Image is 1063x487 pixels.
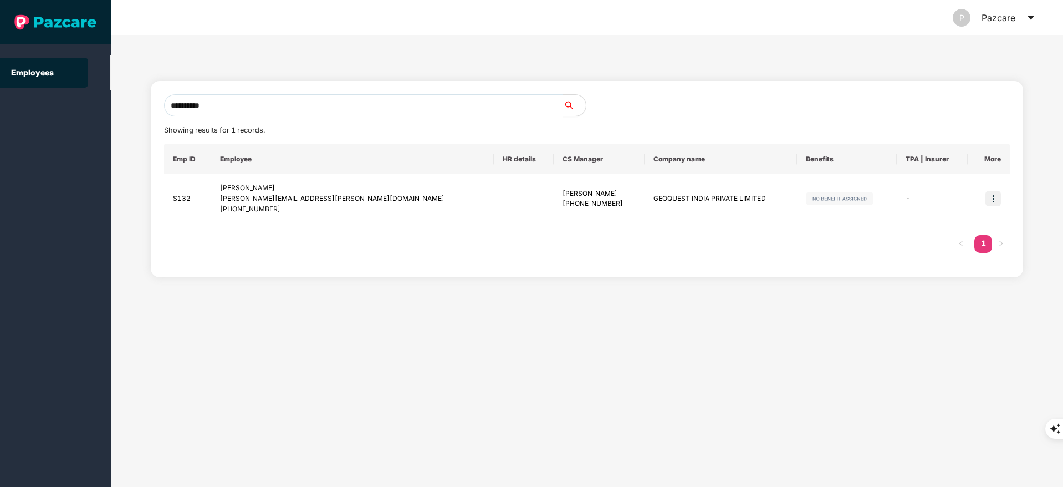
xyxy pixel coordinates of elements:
[998,240,1004,247] span: right
[494,144,553,174] th: HR details
[952,235,970,253] li: Previous Page
[985,191,1001,206] img: icon
[897,144,968,174] th: TPA | Insurer
[806,192,873,205] img: svg+xml;base64,PHN2ZyB4bWxucz0iaHR0cDovL3d3dy53My5vcmcvMjAwMC9zdmciIHdpZHRoPSIxMjIiIGhlaWdodD0iMj...
[959,9,964,27] span: P
[563,189,636,199] div: [PERSON_NAME]
[992,235,1010,253] button: right
[164,174,211,224] td: S132
[220,204,485,215] div: [PHONE_NUMBER]
[958,240,964,247] span: left
[645,174,796,224] td: GEOQUEST INDIA PRIVATE LIMITED
[554,144,645,174] th: CS Manager
[563,101,586,110] span: search
[797,144,897,174] th: Benefits
[211,144,494,174] th: Employee
[952,235,970,253] button: left
[164,126,265,134] span: Showing results for 1 records.
[1026,13,1035,22] span: caret-down
[563,94,586,116] button: search
[220,194,485,204] div: [PERSON_NAME][EMAIL_ADDRESS][PERSON_NAME][DOMAIN_NAME]
[992,235,1010,253] li: Next Page
[974,235,992,252] a: 1
[906,194,959,204] div: -
[164,144,211,174] th: Emp ID
[563,199,636,209] div: [PHONE_NUMBER]
[968,144,1010,174] th: More
[220,183,485,194] div: [PERSON_NAME]
[974,235,992,253] li: 1
[645,144,796,174] th: Company name
[11,68,54,77] a: Employees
